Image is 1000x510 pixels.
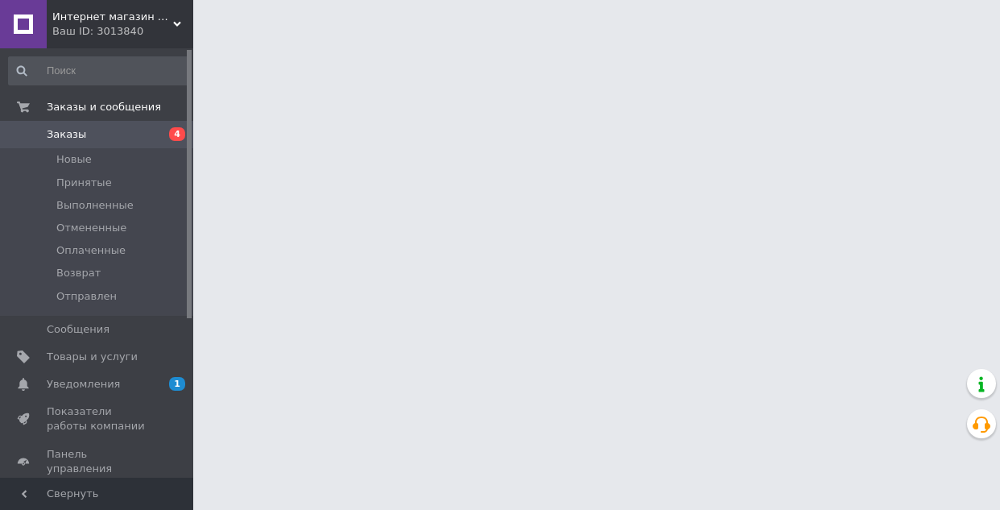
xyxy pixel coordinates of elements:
span: Отмененные [56,221,126,235]
span: Возврат [56,266,101,280]
span: Интернет магазин 24 Часа [52,10,173,24]
span: Новые [56,152,92,167]
span: Товары и услуги [47,350,138,364]
span: 4 [169,127,185,141]
input: Поиск [8,56,189,85]
span: Выполненные [56,198,134,213]
span: Панель управления [47,447,149,476]
span: Принятые [56,176,112,190]
span: Сообщения [47,322,110,337]
div: Ваш ID: 3013840 [52,24,193,39]
span: Заказы и сообщения [47,100,161,114]
span: Отправлен [56,289,117,304]
span: 1 [169,377,185,391]
span: Заказы [47,127,86,142]
span: Оплаченные [56,243,126,258]
span: Уведомления [47,377,120,392]
span: Показатели работы компании [47,404,149,433]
